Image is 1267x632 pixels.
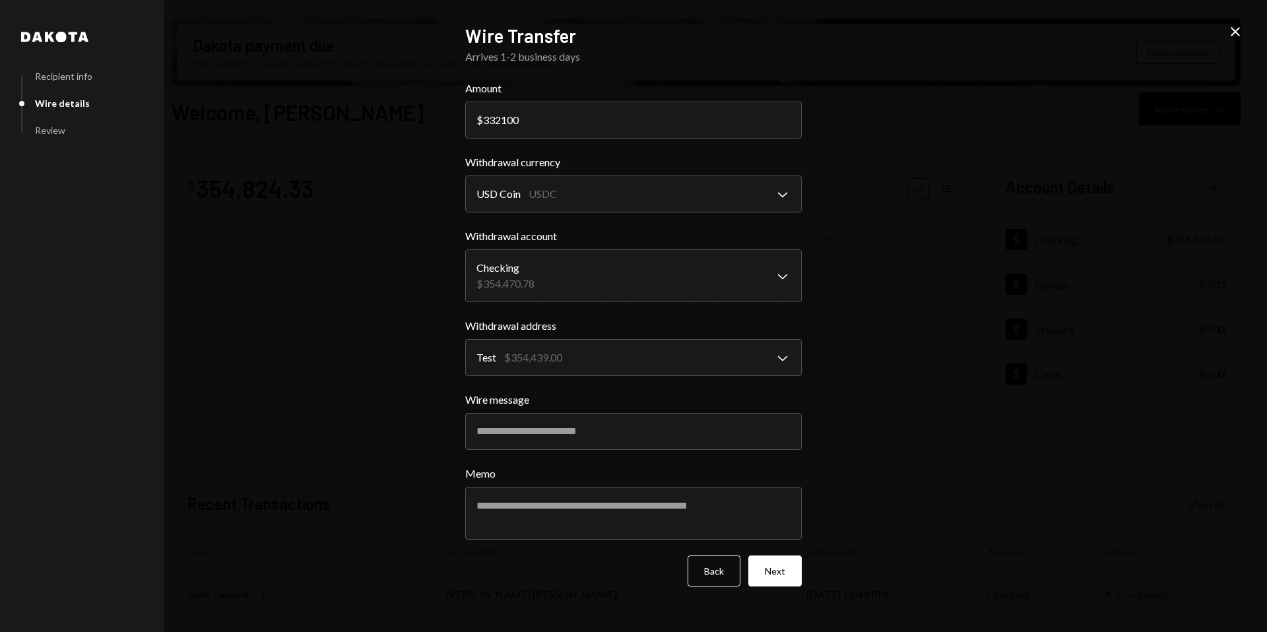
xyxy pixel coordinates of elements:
button: Withdrawal account [465,249,802,302]
button: Withdrawal address [465,339,802,376]
div: Recipient info [35,71,92,82]
div: $ [476,113,483,126]
div: USDC [529,186,557,202]
div: Review [35,125,65,136]
label: Withdrawal account [465,228,802,244]
button: Back [688,555,740,586]
label: Withdrawal currency [465,154,802,170]
div: Arrives 1-2 business days [465,49,802,65]
label: Wire message [465,392,802,408]
button: Next [748,555,802,586]
div: Wire details [35,98,90,109]
button: Withdrawal currency [465,175,802,212]
h2: Wire Transfer [465,23,802,49]
input: 0.00 [465,102,802,139]
div: $354,439.00 [504,350,562,365]
label: Withdrawal address [465,318,802,334]
label: Memo [465,466,802,482]
label: Amount [465,80,802,96]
